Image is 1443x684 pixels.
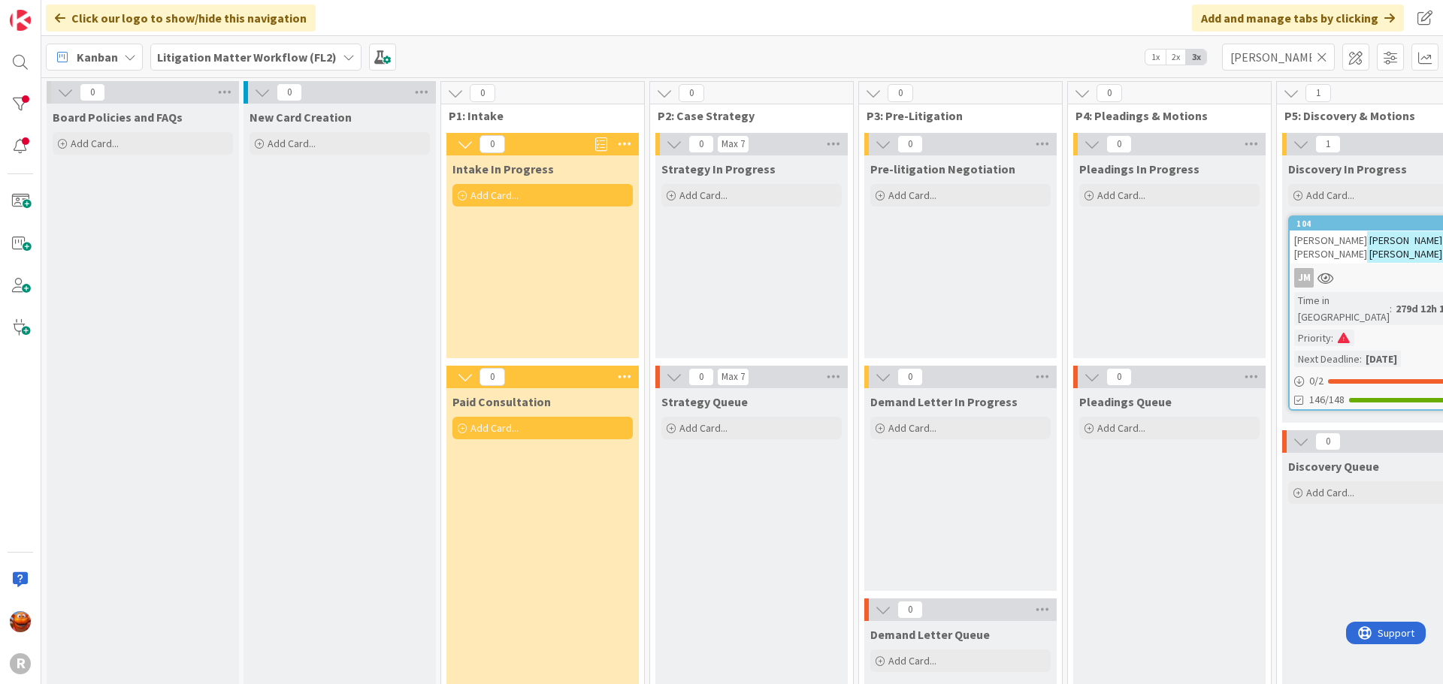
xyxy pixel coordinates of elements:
[1294,292,1390,325] div: Time in [GEOGRAPHIC_DATA]
[277,83,302,101] span: 0
[679,421,728,435] span: Add Card...
[1331,330,1333,346] span: :
[1106,368,1132,386] span: 0
[1315,432,1341,450] span: 0
[688,135,714,153] span: 0
[1294,268,1314,288] div: JM
[1309,392,1345,408] span: 146/148
[870,394,1018,409] span: Demand Letter In Progress
[1306,188,1354,202] span: Add Card...
[250,110,352,125] span: New Card Creation
[721,373,745,381] div: Max 7
[449,108,625,123] span: P1: Intake
[1360,351,1362,367] span: :
[867,108,1043,123] span: P3: Pre-Litigation
[479,135,505,153] span: 0
[679,84,704,102] span: 0
[1315,135,1341,153] span: 1
[157,50,337,65] b: Litigation Matter Workflow (FL2)
[470,421,519,435] span: Add Card...
[470,188,519,202] span: Add Card...
[10,653,31,674] div: R
[1294,351,1360,367] div: Next Deadline
[1294,330,1331,346] div: Priority
[1288,161,1407,176] span: Discovery In Progress
[71,137,119,150] span: Add Card...
[1192,5,1404,32] div: Add and manage tabs by clicking
[897,135,923,153] span: 0
[661,161,776,176] span: Strategy In Progress
[658,108,834,123] span: P2: Case Strategy
[897,368,923,386] span: 0
[1305,84,1331,102] span: 1
[452,161,554,176] span: Intake In Progress
[452,394,551,409] span: Paid Consultation
[1306,486,1354,499] span: Add Card...
[1097,188,1145,202] span: Add Card...
[888,188,936,202] span: Add Card...
[888,654,936,667] span: Add Card...
[1075,108,1252,123] span: P4: Pleadings & Motions
[1309,373,1324,389] span: 0 / 2
[679,188,728,202] span: Add Card...
[268,137,316,150] span: Add Card...
[661,394,748,409] span: Strategy Queue
[1145,50,1166,65] span: 1x
[80,83,105,101] span: 0
[1288,459,1379,474] span: Discovery Queue
[53,110,183,125] span: Board Policies and FAQs
[1186,50,1206,65] span: 3x
[870,627,990,642] span: Demand Letter Queue
[1294,234,1367,247] span: [PERSON_NAME]
[888,84,913,102] span: 0
[721,140,745,148] div: Max 7
[897,601,923,619] span: 0
[10,10,31,31] img: Visit kanbanzone.com
[1390,300,1392,317] span: :
[10,611,31,632] img: KA
[1079,161,1199,176] span: Pleadings In Progress
[77,48,118,66] span: Kanban
[479,368,505,386] span: 0
[1166,50,1186,65] span: 2x
[1097,421,1145,435] span: Add Card...
[1097,84,1122,102] span: 0
[46,5,316,32] div: Click our logo to show/hide this navigation
[1106,135,1132,153] span: 0
[1222,44,1335,71] input: Quick Filter...
[1362,351,1401,367] div: [DATE]
[688,368,714,386] span: 0
[888,421,936,435] span: Add Card...
[870,161,1015,176] span: Pre-litigation Negotiation
[32,2,68,20] span: Support
[1079,394,1172,409] span: Pleadings Queue
[470,84,495,102] span: 0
